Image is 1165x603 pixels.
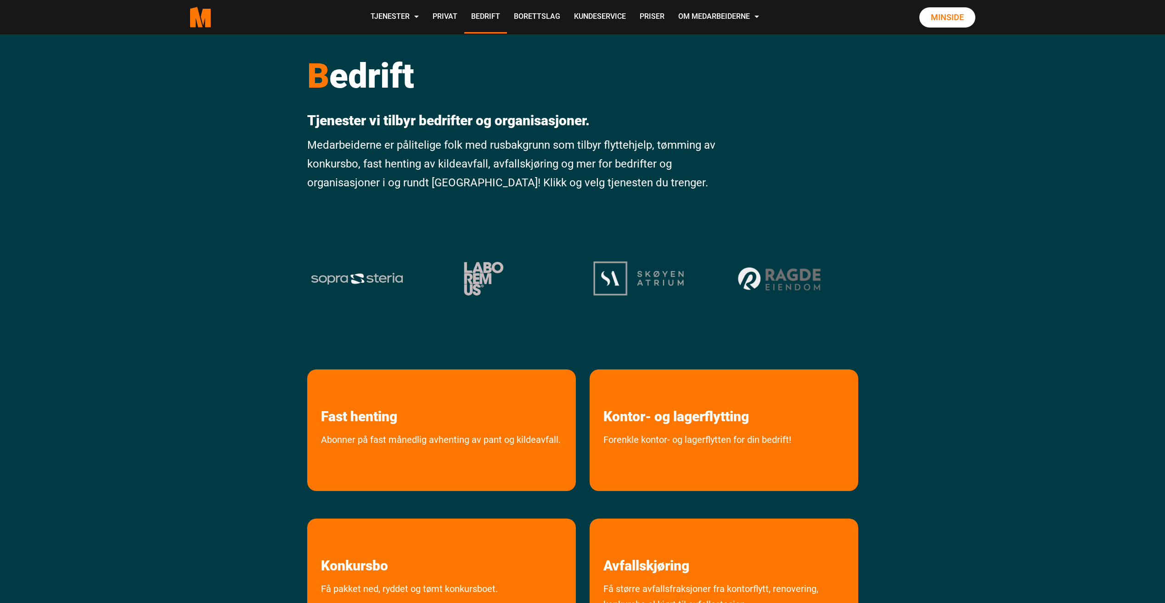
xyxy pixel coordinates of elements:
[310,272,404,285] img: sopra steria logo
[307,136,717,192] p: Medarbeiderne er pålitelige folk med rusbakgrunn som tilbyr flyttehjelp, tømming av konkursbo, fa...
[590,519,703,574] a: les mer om Avfallskjøring
[464,1,507,33] a: Bedrift
[671,1,766,33] a: Om Medarbeiderne
[426,1,464,33] a: Privat
[307,55,717,96] h1: edrift
[919,7,975,28] a: Minside
[307,432,574,486] a: Abonner på fast månedlig avhenting av pant og kildeavfall.
[507,1,567,33] a: Borettslag
[593,261,684,296] img: logo okbnbonwi65nevcbb1i9s8fi7cq4v3pheurk5r3yf4
[590,432,805,486] a: Forenkle kontor- og lagerflytten for din bedrift!
[735,264,825,293] img: ragde okbn97d8gwrerwy0sgwppcyprqy9juuzeksfkgscu8 2
[307,519,402,574] a: les mer om Konkursbo
[590,369,763,425] a: les mer om Kontor- og lagerflytting
[307,369,411,425] a: les mer om Fast henting
[307,112,717,129] p: Tjenester vi tilbyr bedrifter og organisasjoner.
[364,1,426,33] a: Tjenester
[307,56,329,96] span: B
[452,262,516,296] img: Laboremus logo og 1
[567,1,633,33] a: Kundeservice
[633,1,671,33] a: Priser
